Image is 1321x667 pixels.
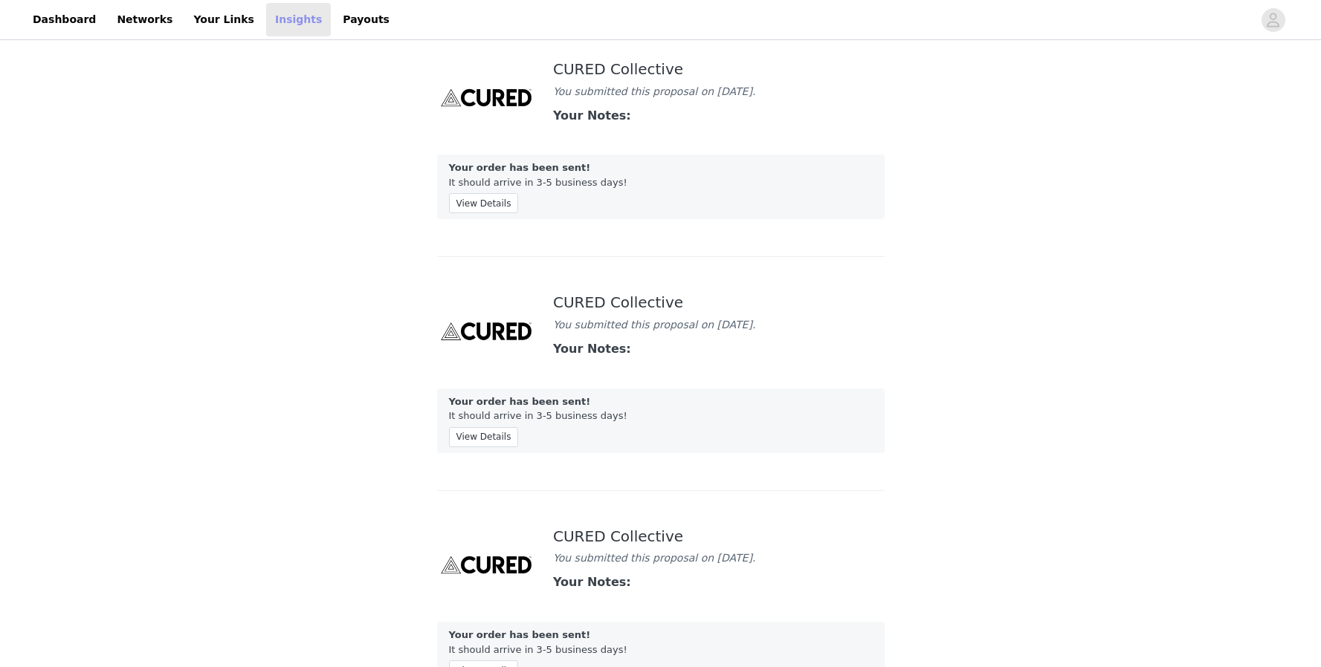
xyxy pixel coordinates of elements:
img: 0bd6e8dc-8424-4b7a-b64e-fe6b971ed91f.png [437,528,536,602]
a: Your Links [184,3,263,36]
button: View Details [449,427,519,447]
strong: Your order has been sent! [449,396,591,407]
strong: Your Notes: [553,108,631,123]
div: You submitted this proposal on [DATE]. [553,317,768,333]
a: Insights [266,3,331,36]
div: It should arrive in 3-5 business days! [437,154,885,219]
strong: Your Notes: [553,342,631,356]
a: View Details [449,195,519,206]
strong: Your order has been sent! [449,629,591,640]
a: Payouts [334,3,398,36]
img: 0bd6e8dc-8424-4b7a-b64e-fe6b971ed91f.png [437,294,536,368]
div: You submitted this proposal on [DATE]. [553,550,768,566]
strong: Your order has been sent! [449,162,591,173]
a: Networks [108,3,181,36]
a: Dashboard [24,3,105,36]
div: avatar [1266,8,1280,32]
div: CURED Collective [553,61,768,78]
img: 0bd6e8dc-8424-4b7a-b64e-fe6b971ed91f.png [437,61,536,134]
strong: Your Notes: [553,575,631,589]
div: CURED Collective [553,528,768,545]
div: CURED Collective [553,294,768,311]
a: View Details [449,429,519,440]
div: You submitted this proposal on [DATE]. [553,84,768,100]
div: It should arrive in 3-5 business days! [437,388,885,453]
button: View Details [449,193,519,213]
